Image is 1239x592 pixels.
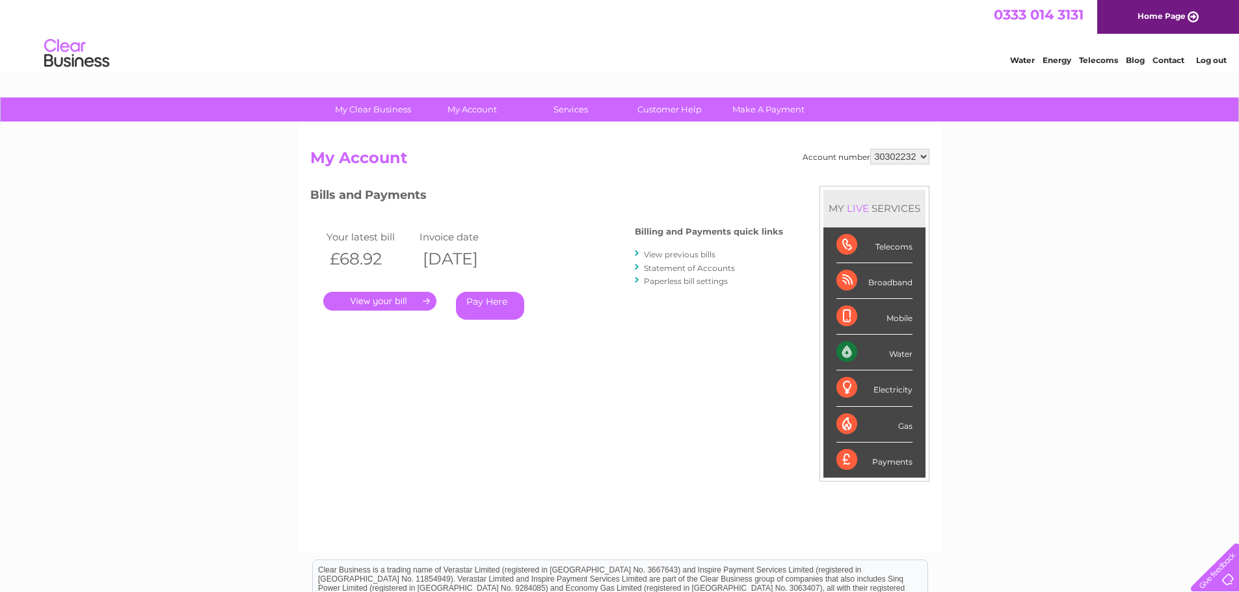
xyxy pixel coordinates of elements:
[715,97,822,122] a: Make A Payment
[1043,55,1071,65] a: Energy
[644,250,715,259] a: View previous bills
[416,228,510,246] td: Invoice date
[823,190,926,227] div: MY SERVICES
[517,97,624,122] a: Services
[836,407,913,443] div: Gas
[836,370,913,406] div: Electricity
[1010,55,1035,65] a: Water
[836,443,913,478] div: Payments
[616,97,723,122] a: Customer Help
[844,202,872,214] div: LIVE
[836,299,913,335] div: Mobile
[310,149,929,174] h2: My Account
[1152,55,1184,65] a: Contact
[635,227,783,237] h4: Billing and Payments quick links
[416,246,510,272] th: [DATE]
[836,335,913,370] div: Water
[44,34,110,73] img: logo.png
[319,97,427,122] a: My Clear Business
[323,292,436,311] a: .
[994,6,1084,23] a: 0333 014 3131
[1126,55,1145,65] a: Blog
[456,292,524,320] a: Pay Here
[323,228,417,246] td: Your latest bill
[323,246,417,272] th: £68.92
[418,97,526,122] a: My Account
[644,276,728,286] a: Paperless bill settings
[1196,55,1227,65] a: Log out
[836,263,913,299] div: Broadband
[644,263,735,273] a: Statement of Accounts
[803,149,929,164] div: Account number
[1079,55,1118,65] a: Telecoms
[313,7,927,63] div: Clear Business is a trading name of Verastar Limited (registered in [GEOGRAPHIC_DATA] No. 3667643...
[836,227,913,263] div: Telecoms
[310,186,783,209] h3: Bills and Payments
